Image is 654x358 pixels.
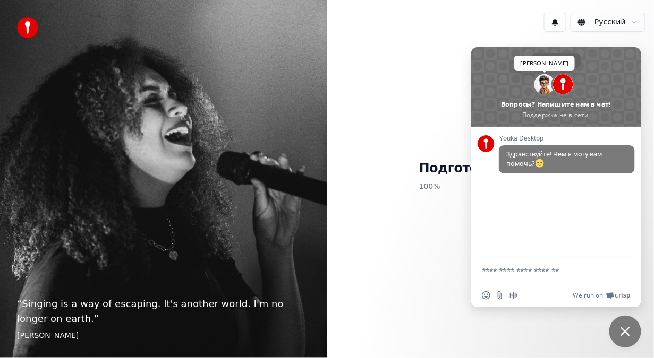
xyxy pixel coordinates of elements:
[17,17,38,38] img: youka
[419,160,562,177] h1: Подготовка Youka
[482,291,490,300] span: Вставить emoji
[496,291,504,300] span: Отправить файл
[609,316,641,347] div: Закрыть чат
[573,291,603,300] span: We run on
[499,135,635,142] span: Youka Desktop
[17,330,310,341] footer: [PERSON_NAME]
[482,266,607,276] textarea: Отправьте сообщение...
[531,53,581,68] div: Беседа
[551,53,574,68] span: Беседа
[506,150,602,168] span: Здравствуйте! Чем я могу вам помочь?
[615,291,631,300] span: Crisp
[419,177,562,196] p: 100 %
[509,291,518,300] span: Запись аудиосообщения
[573,291,631,300] a: We run onCrisp
[17,296,310,326] p: “ Singing is a way of escaping. It's another world. I'm no longer on earth. ”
